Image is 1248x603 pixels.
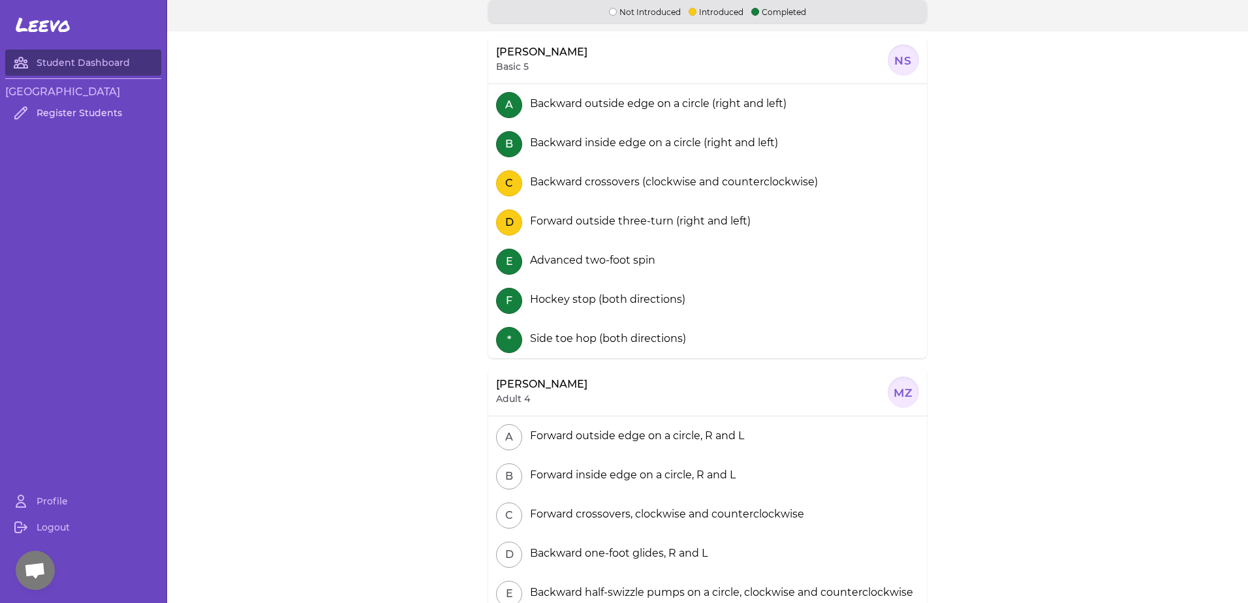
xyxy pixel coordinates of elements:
[496,60,529,73] p: Basic 5
[496,288,522,314] button: F
[609,5,681,18] p: Not Introduced
[525,253,655,268] div: Advanced two-foot spin
[496,502,522,529] button: C
[525,428,744,444] div: Forward outside edge on a circle, R and L
[16,551,55,590] div: Open chat
[5,514,161,540] a: Logout
[496,131,522,157] button: B
[496,424,522,450] button: A
[689,5,743,18] p: Introduced
[751,5,806,18] p: Completed
[16,13,70,37] span: Leevo
[525,585,913,600] div: Backward half-swizzle pumps on a circle, clockwise and counterclockwise
[496,249,522,275] button: E
[496,392,530,405] p: Adult 4
[496,209,522,236] button: D
[525,331,686,347] div: Side toe hop (both directions)
[496,542,522,568] button: D
[496,170,522,196] button: C
[496,92,522,118] button: A
[525,506,804,522] div: Forward crossovers, clockwise and counterclockwise
[525,467,736,483] div: Forward inside edge on a circle, R and L
[525,135,778,151] div: Backward inside edge on a circle (right and left)
[525,213,751,229] div: Forward outside three-turn (right and left)
[496,463,522,489] button: B
[5,100,161,126] a: Register Students
[525,546,708,561] div: Backward one-foot glides, R and L
[525,96,787,112] div: Backward outside edge on a circle (right and left)
[5,50,161,76] a: Student Dashboard
[525,292,685,307] div: Hockey stop (both directions)
[525,174,818,190] div: Backward crossovers (clockwise and counterclockwise)
[496,44,587,60] p: [PERSON_NAME]
[5,84,161,100] h3: [GEOGRAPHIC_DATA]
[496,377,587,392] p: [PERSON_NAME]
[5,488,161,514] a: Profile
